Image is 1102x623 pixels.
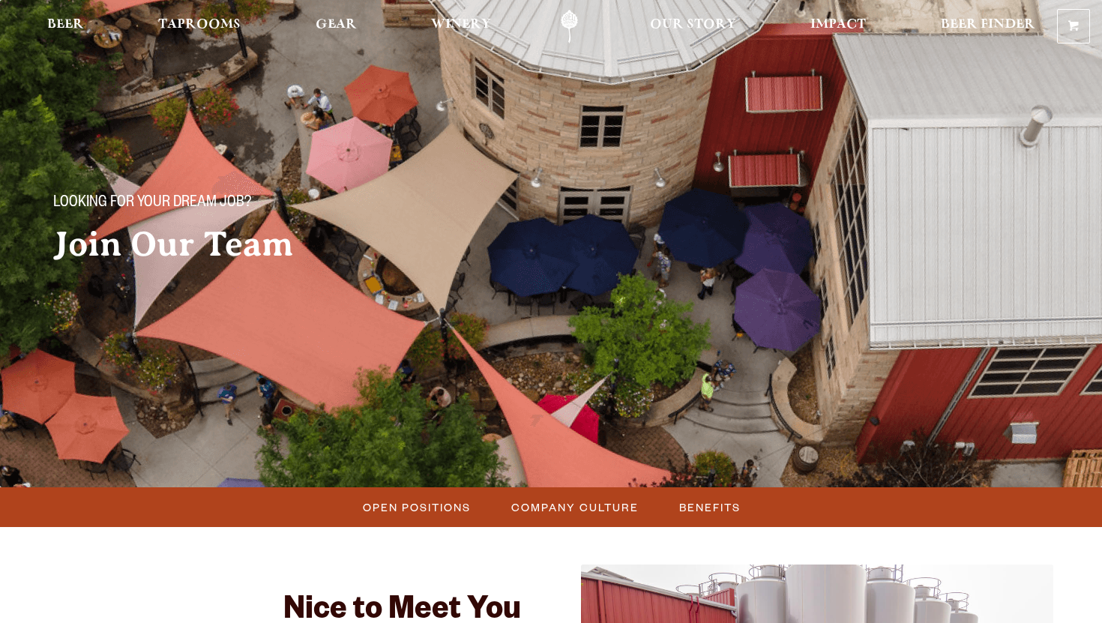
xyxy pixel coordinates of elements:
a: Taprooms [148,10,250,43]
span: Gear [316,19,357,31]
span: Beer Finder [941,19,1035,31]
span: Beer [47,19,84,31]
span: Benefits [679,496,741,518]
a: Impact [801,10,876,43]
a: Open Positions [354,496,478,518]
a: Our Story [640,10,746,43]
span: Winery [431,19,491,31]
span: Looking for your dream job? [53,194,251,214]
span: Open Positions [363,496,471,518]
span: Taprooms [158,19,241,31]
a: Company Culture [502,496,646,518]
h2: Join Our Team [53,226,521,263]
span: Our Story [650,19,736,31]
a: Gear [306,10,367,43]
a: Beer Finder [931,10,1045,43]
span: Company Culture [511,496,639,518]
a: Benefits [670,496,748,518]
a: Winery [421,10,501,43]
a: Odell Home [541,10,597,43]
span: Impact [810,19,866,31]
a: Beer [37,10,94,43]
